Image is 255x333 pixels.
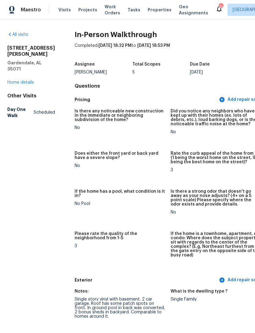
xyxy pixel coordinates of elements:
[132,62,161,66] h5: Total Scopes
[75,244,166,248] div: 3
[7,32,28,37] a: All visits
[7,104,55,121] a: Day One WalkScheduled
[75,109,166,122] h5: Is there any noticeable new construction in the immediate or neighboring subdivision of the home?
[148,7,172,13] span: Properties
[75,277,218,283] h5: Exterior
[190,70,248,74] div: [DATE]
[58,7,71,13] span: Visits
[105,4,120,16] span: Work Orders
[132,70,190,74] div: 5
[7,60,55,72] h5: Gardendale, AL 35071
[7,106,34,119] h5: Day One Walk
[75,151,166,160] h5: Does either the front yard or back yard have a severe slope?
[75,164,166,168] div: No
[75,297,166,319] div: Single story vinyl with basement. 2 car garage. Roof has some patch spots on front. In ground poo...
[219,4,223,10] div: 17
[75,202,166,206] div: No Pool
[75,70,132,74] div: [PERSON_NAME]
[75,189,166,198] h5: If the home has a pool, what condition is it in?
[7,45,55,57] h2: [STREET_ADDRESS][PERSON_NAME]
[78,7,97,13] span: Projects
[137,44,170,48] span: [DATE] 18:53 PM
[75,96,218,103] h5: Pricing
[7,93,55,99] div: Other Visits
[127,8,140,12] span: Tasks
[171,289,227,293] h5: What is the dwelling type ?
[98,44,131,48] span: [DATE] 18:32 PM
[21,7,41,13] span: Maestro
[179,4,208,16] span: Geo Assignments
[75,289,89,293] h5: Notes:
[34,109,55,115] span: Scheduled
[75,232,166,240] h5: Please rate the quality of the neighborhood from 1-5
[7,80,34,85] a: Home details
[75,126,166,130] div: No
[190,62,210,66] h5: Due Date
[75,62,95,66] h5: Assignee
